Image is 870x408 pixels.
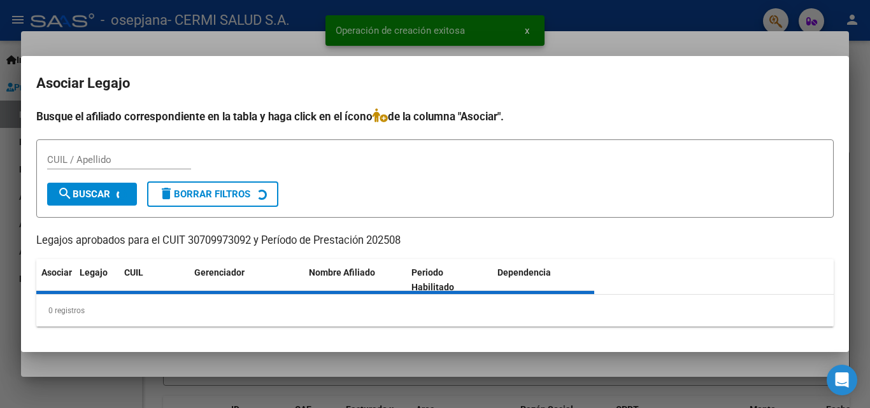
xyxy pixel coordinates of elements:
[492,259,595,301] datatable-header-cell: Dependencia
[124,267,143,278] span: CUIL
[827,365,857,395] div: Open Intercom Messenger
[147,181,278,207] button: Borrar Filtros
[159,186,174,201] mat-icon: delete
[36,233,834,249] p: Legajos aprobados para el CUIT 30709973092 y Período de Prestación 202508
[309,267,375,278] span: Nombre Afiliado
[194,267,245,278] span: Gerenciador
[36,259,75,301] datatable-header-cell: Asociar
[80,267,108,278] span: Legajo
[36,71,834,95] h2: Asociar Legajo
[304,259,406,301] datatable-header-cell: Nombre Afiliado
[36,295,834,327] div: 0 registros
[189,259,304,301] datatable-header-cell: Gerenciador
[75,259,119,301] datatable-header-cell: Legajo
[406,259,492,301] datatable-header-cell: Periodo Habilitado
[57,186,73,201] mat-icon: search
[119,259,189,301] datatable-header-cell: CUIL
[57,188,110,200] span: Buscar
[41,267,72,278] span: Asociar
[497,267,551,278] span: Dependencia
[47,183,137,206] button: Buscar
[36,108,834,125] h4: Busque el afiliado correspondiente en la tabla y haga click en el ícono de la columna "Asociar".
[159,188,250,200] span: Borrar Filtros
[411,267,454,292] span: Periodo Habilitado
